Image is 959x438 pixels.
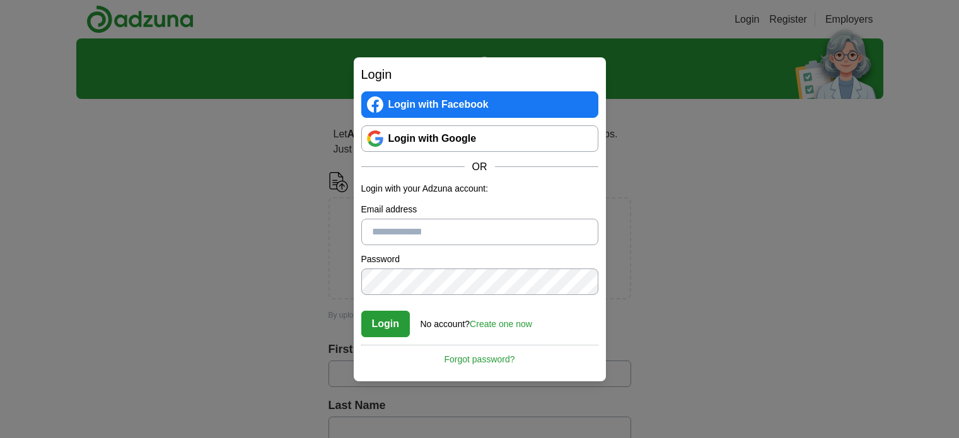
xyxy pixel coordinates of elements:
a: Login with Google [361,125,598,152]
label: Password [361,253,598,266]
span: OR [465,159,495,175]
div: No account? [421,310,532,331]
a: Create one now [470,319,532,329]
label: Email address [361,203,598,216]
a: Forgot password? [361,345,598,366]
a: Login with Facebook [361,91,598,118]
p: Login with your Adzuna account: [361,182,598,195]
button: Login [361,311,410,337]
h2: Login [361,65,598,84]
